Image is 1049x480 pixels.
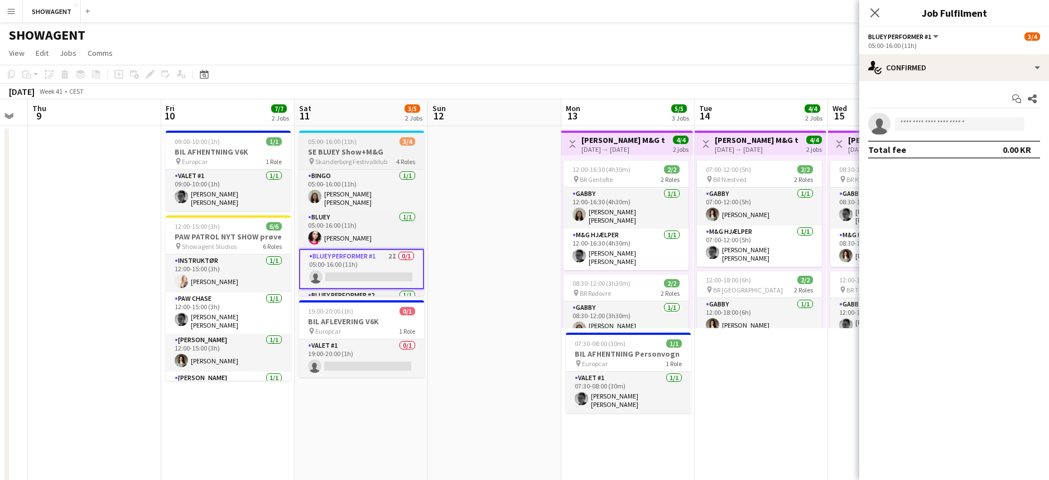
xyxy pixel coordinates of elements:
span: BR Rødovre [580,289,611,297]
span: 2/2 [797,165,813,174]
span: 4/4 [806,136,822,144]
span: Week 41 [37,87,65,95]
span: 5/5 [671,104,687,113]
span: BLUEY Performer #1 [868,32,931,41]
span: 14 [697,109,712,122]
span: Sat [299,103,311,113]
app-card-role: GABBY1/108:30-12:00 (3h30m)[PERSON_NAME] [PERSON_NAME] [PERSON_NAME] [830,188,955,229]
span: 12:00-16:30 (4h30m) [572,165,631,174]
span: 2 Roles [661,175,680,184]
span: 4/4 [673,136,689,144]
div: CEST [69,87,84,95]
span: 3/4 [400,137,415,146]
app-card-role: BLUEY1/105:00-16:00 (11h)[PERSON_NAME] [299,211,424,249]
app-job-card: 12:00-18:00 (6h)2/2 BR [GEOGRAPHIC_DATA]2 RolesGABBY1/112:00-18:00 (6h)[PERSON_NAME]M&G Hjælper1/... [697,271,822,377]
app-job-card: 12:00-15:00 (3h)6/6PAW PATROL NYT SHOW prøve Showagent Studios6 RolesINSTRUKTØR1/112:00-15:00 (3h... [166,215,291,381]
span: Europcar [182,157,208,166]
span: BR Næstved [713,175,747,184]
span: 11 [297,109,311,122]
span: 6 Roles [263,242,282,251]
h3: BIL AFHENTNING V6K [166,147,291,157]
h3: BIL AFHENTNING Personvogn [566,349,691,359]
span: BR Kolding [846,175,877,184]
span: Mon [566,103,580,113]
h3: BIL AFLEVERING V6K [299,316,424,327]
span: 1 Role [666,359,682,368]
h3: [PERSON_NAME] M&G tour [715,135,798,145]
h3: [PERSON_NAME] M&G tour [848,135,931,145]
a: Comms [83,46,117,60]
span: Tue [699,103,712,113]
div: 2 jobs [806,144,822,153]
app-card-role: GABBY1/112:00-18:00 (6h)[PERSON_NAME] [697,298,822,336]
span: 12:00-17:30 (5h30m) [839,276,897,284]
app-card-role: GABBY1/107:00-12:00 (5h)[PERSON_NAME] [697,188,822,225]
app-job-card: 12:00-16:30 (4h30m)2/2 BR Gentofte2 RolesGABBY1/112:00-16:30 (4h30m)[PERSON_NAME] [PERSON_NAME]M&... [564,161,689,270]
app-job-card: 19:00-20:00 (1h)0/1BIL AFLEVERING V6K Europcar1 RoleValet #10/119:00-20:00 (1h) [299,300,424,377]
app-card-role: Valet #11/109:00-10:00 (1h)[PERSON_NAME] [PERSON_NAME] [PERSON_NAME] [166,170,291,211]
span: 9 [31,109,46,122]
div: 07:00-12:00 (5h)2/2 BR Næstved2 RolesGABBY1/107:00-12:00 (5h)[PERSON_NAME]M&G Hjælper1/107:00-12:... [697,161,822,267]
h3: Job Fulfilment [859,6,1049,20]
a: Edit [31,46,53,60]
app-card-role: PAW CHASE1/112:00-15:00 (3h)[PERSON_NAME] [PERSON_NAME] [PERSON_NAME] [166,292,291,334]
span: 1/1 [666,339,682,348]
div: 3 Jobs [672,114,689,122]
span: Showagent Studios [182,242,237,251]
app-card-role: GABBY1/112:00-17:30 (5h30m)[PERSON_NAME] [PERSON_NAME] [PERSON_NAME] [830,298,955,339]
app-job-card: 05:00-16:00 (11h)3/4SE BLUEY Show+M&G Skanderborg Festivalklub4 RolesBINGO1/105:00-16:00 (11h)[PE... [299,131,424,296]
span: 08:30-12:00 (3h30m) [572,279,631,287]
span: 07:30-08:00 (30m) [575,339,625,348]
span: BR Gentofte [580,175,613,184]
span: 15 [831,109,847,122]
app-card-role: BLUEY Performer #12I0/105:00-16:00 (11h) [299,249,424,289]
app-card-role: BINGO1/105:00-16:00 (11h)[PERSON_NAME] [PERSON_NAME] [299,170,424,211]
app-job-card: 09:00-10:00 (1h)1/1BIL AFHENTNING V6K Europcar1 RoleValet #11/109:00-10:00 (1h)[PERSON_NAME] [PER... [166,131,291,211]
span: 3/5 [405,104,420,113]
div: [DATE] → [DATE] [581,145,665,153]
div: Total fee [868,144,906,155]
app-card-role: GABBY1/108:30-12:00 (3h30m)[PERSON_NAME] [PERSON_NAME] [564,301,689,343]
div: 05:00-16:00 (11h) [868,41,1040,50]
span: View [9,48,25,58]
span: 2/2 [797,276,813,284]
app-card-role: [PERSON_NAME]1/1 [166,372,291,413]
span: Sun [432,103,446,113]
span: 2 Roles [794,286,813,294]
app-card-role: Valet #10/119:00-20:00 (1h) [299,339,424,377]
button: BLUEY Performer #1 [868,32,940,41]
app-card-role: M&G Hjælper1/107:00-12:00 (5h)[PERSON_NAME] [PERSON_NAME] [PERSON_NAME] [697,225,822,267]
app-card-role: M&G Hjælper1/108:30-12:00 (3h30m)[PERSON_NAME] [830,229,955,267]
app-card-role: INSTRUKTØR1/112:00-15:00 (3h)[PERSON_NAME] [166,255,291,292]
span: 2 Roles [794,175,813,184]
span: Comms [88,48,113,58]
div: 08:30-12:00 (3h30m)2/2 BR Rødovre2 RolesGABBY1/108:30-12:00 (3h30m)[PERSON_NAME] [PERSON_NAME]M&G... [564,275,689,384]
span: 1/1 [266,137,282,146]
span: Europcar [582,359,608,368]
span: 4 Roles [396,157,415,166]
div: 2 Jobs [272,114,289,122]
h3: [PERSON_NAME] M&G tour [581,135,665,145]
span: 4/4 [805,104,820,113]
span: Jobs [60,48,76,58]
h1: SHOWAGENT [9,27,85,44]
span: 07:00-12:00 (5h) [706,165,751,174]
div: 2 jobs [673,144,689,153]
h3: PAW PATROL NYT SHOW prøve [166,232,291,242]
app-card-role: Valet #11/107:30-08:00 (30m)[PERSON_NAME] [PERSON_NAME] [PERSON_NAME] [566,372,691,413]
span: Skanderborg Festivalklub [315,157,387,166]
span: 12 [431,109,446,122]
span: Fri [166,103,175,113]
span: 12:00-18:00 (6h) [706,276,751,284]
app-card-role: [PERSON_NAME]1/112:00-15:00 (3h)[PERSON_NAME] [166,334,291,372]
span: 19:00-20:00 (1h) [308,307,353,315]
span: 0/1 [400,307,415,315]
span: 08:30-12:00 (3h30m) [839,165,897,174]
span: 2/2 [664,279,680,287]
div: 2 Jobs [805,114,822,122]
